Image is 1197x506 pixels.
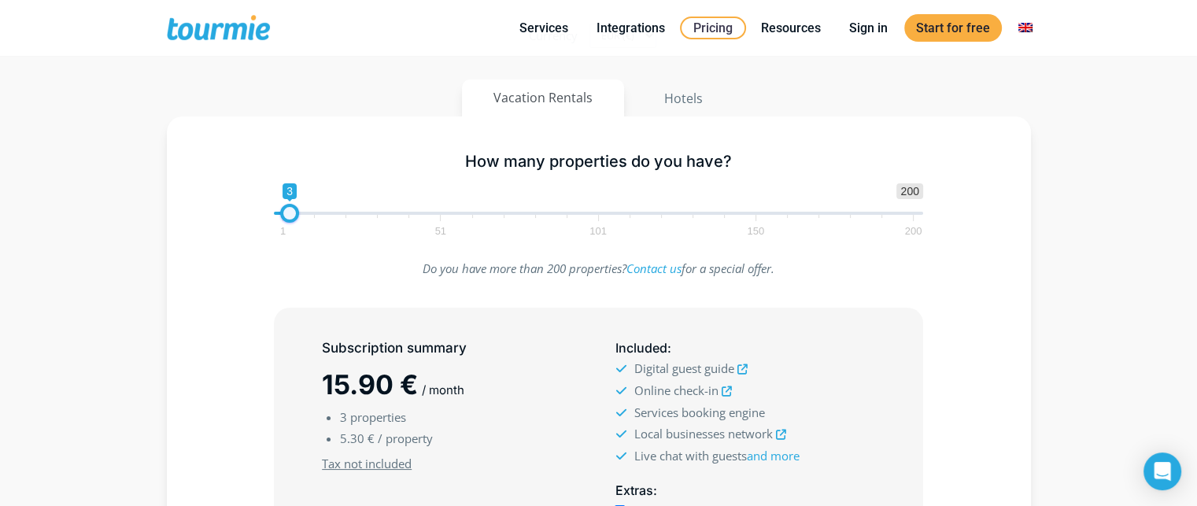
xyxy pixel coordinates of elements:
span: Digital guest guide [634,360,733,376]
span: / property [378,430,433,446]
a: Services [508,18,580,38]
span: 200 [896,183,922,199]
button: Vacation Rentals [462,79,624,116]
span: Included [615,340,667,356]
span: 3 [283,183,297,199]
a: Integrations [585,18,677,38]
span: 51 [433,227,449,235]
span: 150 [744,227,767,235]
span: 5.30 € [340,430,375,446]
a: Pricing [680,17,746,39]
h5: : [615,338,874,358]
span: 15.90 € [322,368,418,401]
span: 101 [587,227,609,235]
a: Start for free [904,14,1002,42]
button: Hotels [632,79,735,117]
span: 3 [340,409,347,425]
p: Do you have more than 200 properties? for a special offer. [274,258,923,279]
h5: Subscription summary [322,338,582,358]
span: Extras [615,482,652,498]
span: 200 [903,227,925,235]
span: / month [422,382,464,397]
span: properties [350,409,406,425]
span: Local businesses network [634,426,772,441]
a: Contact us [626,260,682,276]
span: Services booking engine [634,404,764,420]
a: Sign in [837,18,900,38]
span: 1 [278,227,288,235]
h5: How many properties do you have? [274,152,923,172]
a: and more [746,448,799,464]
span: Live chat with guests [634,448,799,464]
h5: : [615,481,874,500]
span: Online check-in [634,382,718,398]
a: Switch to [1007,18,1044,38]
u: Tax not included [322,456,412,471]
div: Open Intercom Messenger [1143,452,1181,490]
a: Resources [749,18,833,38]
